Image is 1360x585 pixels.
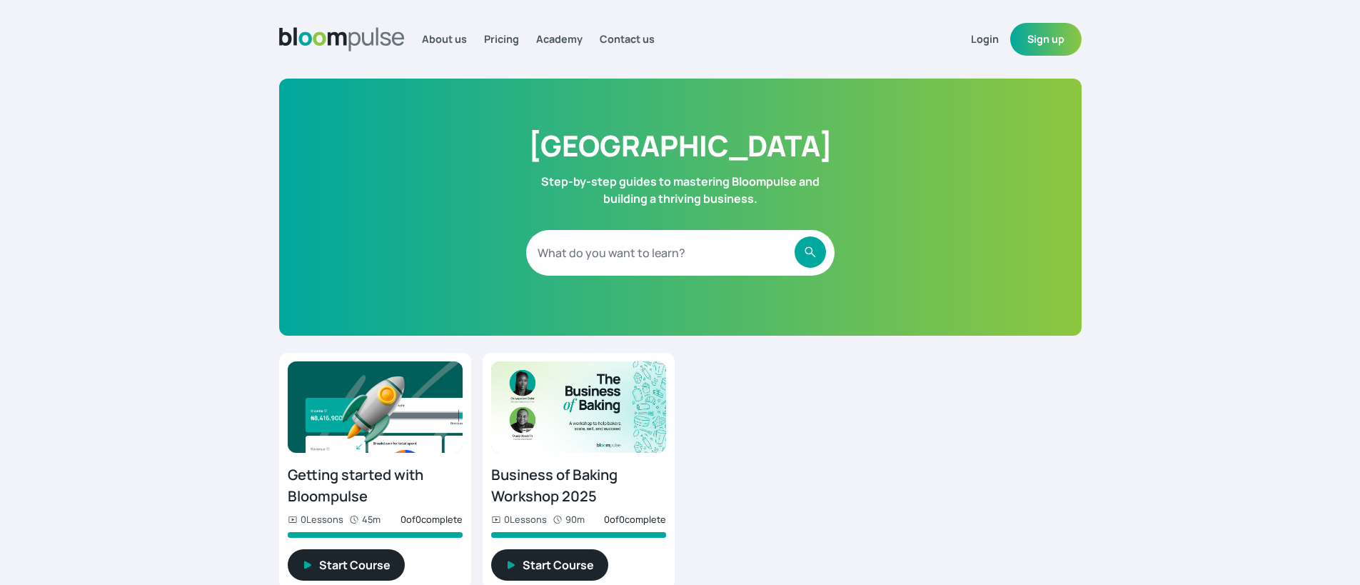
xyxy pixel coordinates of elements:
span: Start Course [523,556,594,574]
button: Start Course [491,549,608,581]
a: Login [971,31,1010,47]
span: Pricing [484,32,519,46]
div: 0 of 0 complete [401,513,463,526]
span: 0 Lessons [288,513,343,526]
button: Start Course [288,549,405,581]
img: Getting started with Bloompulse [288,361,463,453]
div: 0 of 0 complete [604,513,666,526]
h2: Business of Baking Workshop 2025 [491,464,666,507]
a: Getting started with Bloompulse0Lessons45m0of0complete [288,464,463,538]
span: Contact us [600,32,655,46]
h2: Getting started with Bloompulse [288,464,463,507]
span: Start Course [319,556,391,574]
span: About us [422,32,467,46]
div: Step-by-step guides to mastering Bloompulse and building a thriving business. [541,173,820,207]
img: Business of Baking Workshop 2025 [491,361,666,453]
a: Pricing [484,31,519,47]
a: About us [422,31,467,47]
img: Bloom Logo [279,27,405,51]
span: 0 Lessons [491,513,547,526]
input: What do you want to learn? [526,230,835,276]
button: Sign up [1010,23,1082,56]
span: Academy [536,32,583,46]
a: Contact us [600,31,655,47]
span: 45m [349,513,381,526]
a: Academy [536,31,583,47]
h1: [GEOGRAPHIC_DATA] [528,124,832,167]
span: Login [971,32,999,46]
span: 90m [553,513,585,526]
a: Business of Baking Workshop 20250Lessons90m0of0complete [491,464,666,538]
